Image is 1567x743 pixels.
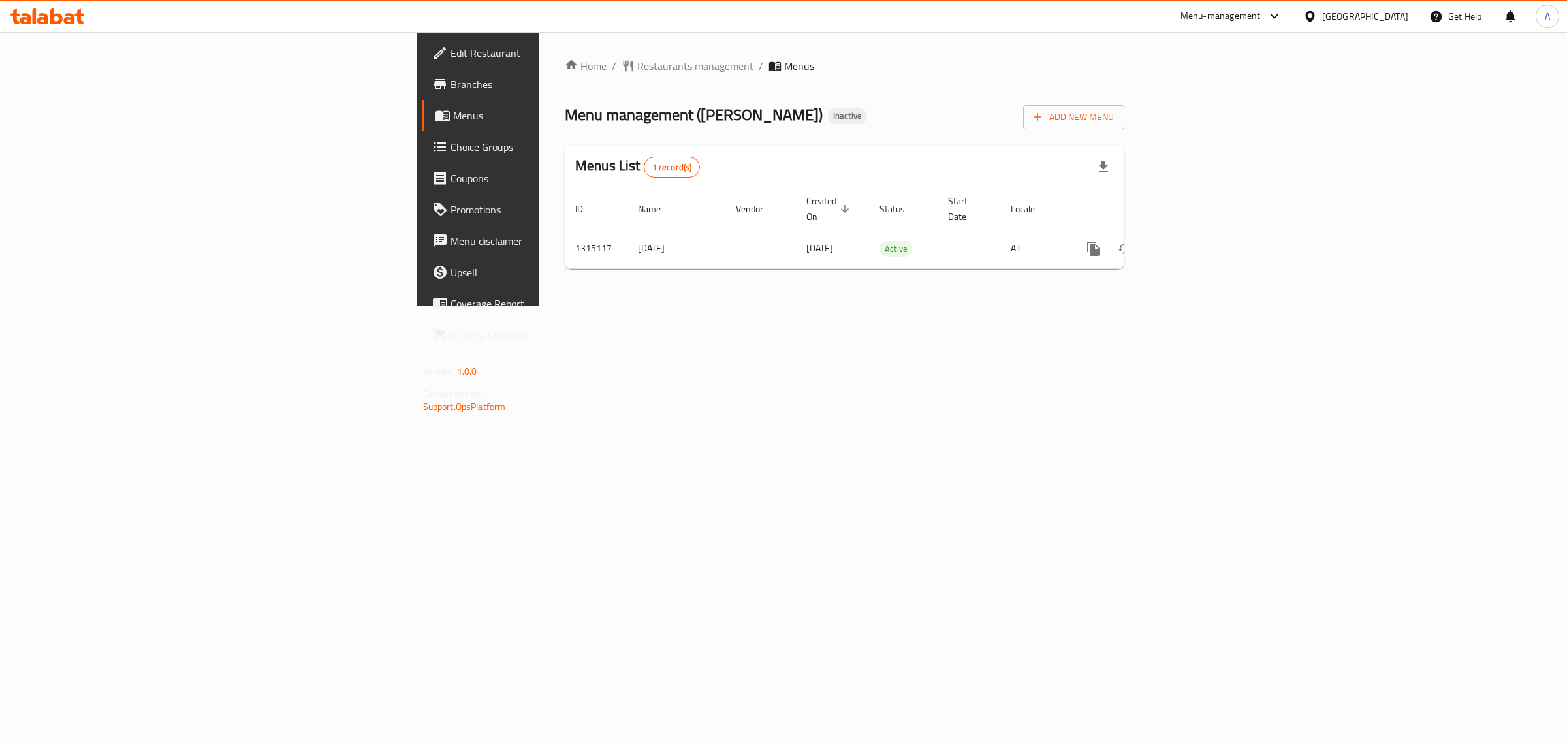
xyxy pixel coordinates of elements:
[644,161,700,174] span: 1 record(s)
[1023,105,1124,129] button: Add New Menu
[638,201,678,217] span: Name
[1034,109,1114,125] span: Add New Menu
[451,170,668,186] span: Coupons
[457,363,477,380] span: 1.0.0
[1180,8,1261,24] div: Menu-management
[451,139,668,155] span: Choice Groups
[451,264,668,280] span: Upsell
[1068,189,1214,229] th: Actions
[451,45,668,61] span: Edit Restaurant
[637,58,753,74] span: Restaurants management
[1011,201,1052,217] span: Locale
[422,100,678,131] a: Menus
[1109,233,1141,264] button: Change Status
[422,194,678,225] a: Promotions
[451,76,668,92] span: Branches
[422,163,678,194] a: Coupons
[453,108,668,123] span: Menus
[1000,229,1068,268] td: All
[644,157,701,178] div: Total records count
[422,69,678,100] a: Branches
[736,201,780,217] span: Vendor
[451,202,668,217] span: Promotions
[784,58,814,74] span: Menus
[422,225,678,257] a: Menu disclaimer
[422,37,678,69] a: Edit Restaurant
[565,189,1214,269] table: enhanced table
[1322,9,1408,24] div: [GEOGRAPHIC_DATA]
[575,156,700,178] h2: Menus List
[422,257,678,288] a: Upsell
[423,363,455,380] span: Version:
[423,398,506,415] a: Support.OpsPlatform
[806,193,853,225] span: Created On
[422,319,678,351] a: Grocery Checklist
[422,288,678,319] a: Coverage Report
[423,385,483,402] span: Get support on:
[759,58,763,74] li: /
[879,241,913,257] div: Active
[1088,151,1119,183] div: Export file
[879,242,913,257] span: Active
[565,58,1124,74] nav: breadcrumb
[622,58,753,74] a: Restaurants management
[451,233,668,249] span: Menu disclaimer
[879,201,922,217] span: Status
[565,100,823,129] span: Menu management ( [PERSON_NAME] )
[575,201,600,217] span: ID
[938,229,1000,268] td: -
[422,131,678,163] a: Choice Groups
[1545,9,1550,24] span: A
[451,296,668,311] span: Coverage Report
[451,327,668,343] span: Grocery Checklist
[1078,233,1109,264] button: more
[948,193,985,225] span: Start Date
[806,240,833,257] span: [DATE]
[828,110,867,121] span: Inactive
[828,108,867,124] div: Inactive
